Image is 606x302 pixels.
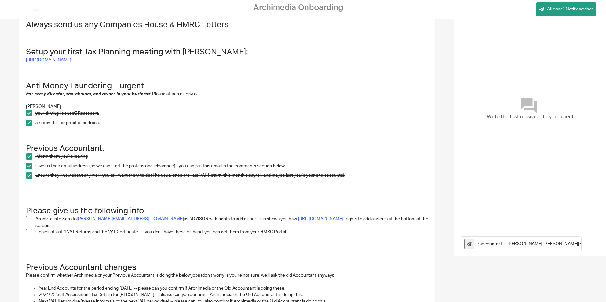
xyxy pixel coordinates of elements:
p: Give us their email address (so we can start the professional clearance) - you can put this email... [35,163,429,169]
p: Please confirm whether Archimedia or your Previous Accountant is doing the below jobs (don’t worr... [26,272,429,279]
h1: Always send us any Companies House & HMRC Letters [26,20,429,30]
span: Write the first message to your client [487,113,574,121]
span: All done? Notify advisor [547,6,593,12]
p: Inform them you're leaving [35,153,429,160]
p: Year End Accounts for the period ending [DATE] -- please can you confirm if Archimedia or the Old... [39,285,429,292]
img: Logo%2002%20SVG.jpg [28,5,44,14]
p: [PERSON_NAME] [26,104,429,110]
h2: Archimedia Onboarding [253,3,343,13]
a: [PERSON_NAME][EMAIL_ADDRESS][DOMAIN_NAME] [77,217,184,221]
p: your driving licence passport. [35,110,429,116]
h1: Anti Money Laundering – urgent [26,81,429,91]
h1: Previous Accountant. [26,144,429,154]
p: Copies of last 4 VAT Returns and the VAT Certificate - if you don't have these on hand, you can g... [35,229,429,235]
p: a recent bill for proof of address. [35,120,429,126]
a: [URL][DOMAIN_NAME] [26,58,71,62]
p: . Please attach a copy of: [26,91,429,97]
em: For every director, shareholder, and owner in your business [26,92,150,96]
p: Ensure they know about any work you still want them to do (The usual ones are: last VAT Return, t... [35,172,429,179]
strong: OR [74,111,81,116]
p: 2024/25 Self Assessment Tax Return for [PERSON_NAME] -- please can you confirm if Archimedia or t... [39,292,429,298]
p: An invite into Xero to as ADVISOR with rights to add a user. This shows you how: - rights to add ... [35,216,429,229]
h1: Please give us the following info [26,186,429,216]
h1: Setup your first Tax Planning meeting with [PERSON_NAME]: [26,47,429,57]
a: [URL][DOMAIN_NAME] [298,217,343,221]
a: All done? Notify advisor [536,2,596,16]
h1: Previous Accountant changes [26,253,429,273]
